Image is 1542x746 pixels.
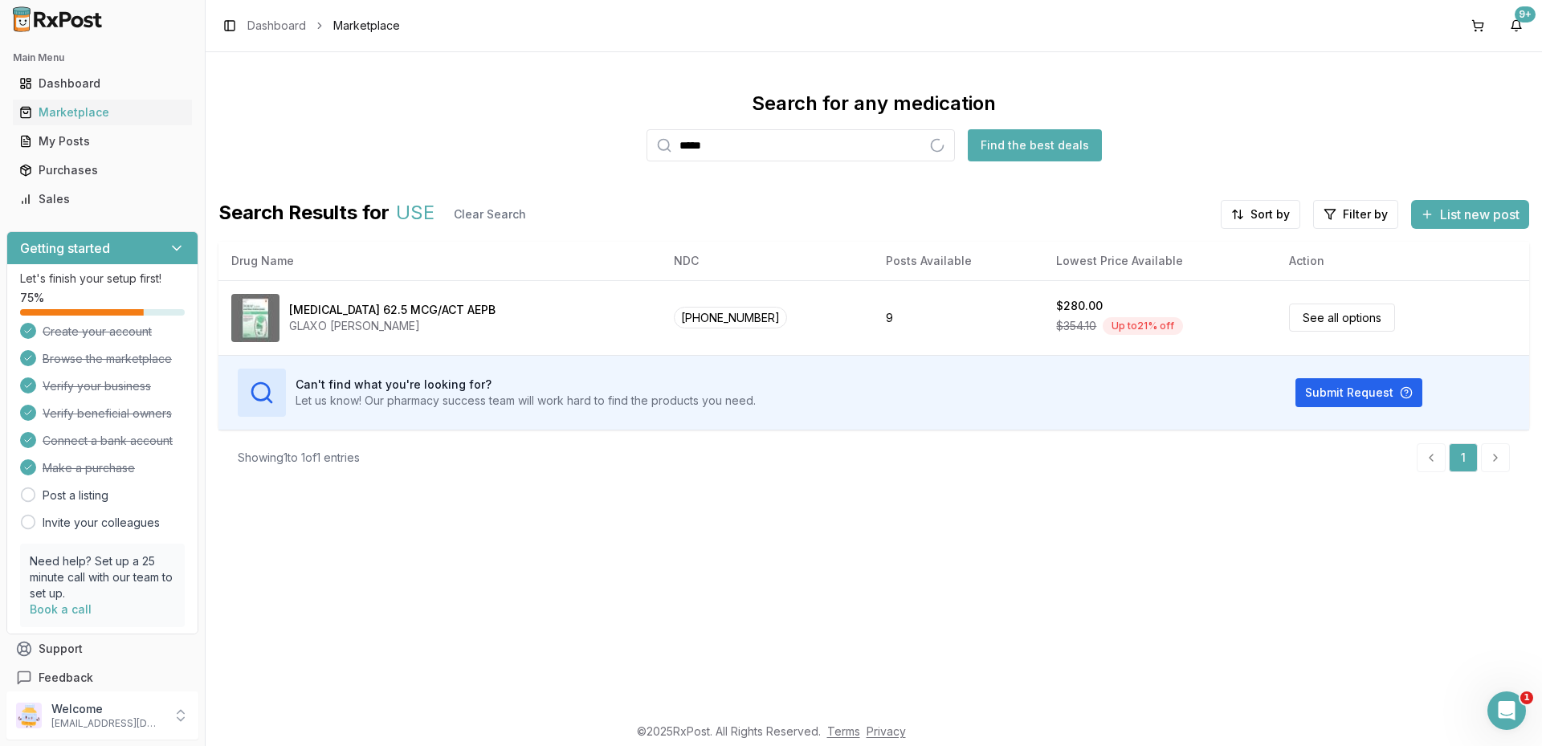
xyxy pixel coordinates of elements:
span: Create your account [43,324,152,340]
button: Support [6,634,198,663]
span: USE [396,200,434,229]
button: Feedback [6,663,198,692]
button: Dashboard [6,71,198,96]
button: Sales [6,186,198,212]
div: Sales [19,191,186,207]
a: Book a call [30,602,92,616]
nav: breadcrumb [247,18,400,34]
th: Posts Available [873,242,1043,280]
td: 9 [873,280,1043,355]
div: Showing 1 to 1 of 1 entries [238,450,360,466]
a: My Posts [13,127,192,156]
span: Verify your business [43,378,151,394]
nav: pagination [1417,443,1510,472]
button: Submit Request [1295,378,1422,407]
a: Dashboard [13,69,192,98]
span: [PHONE_NUMBER] [674,307,787,328]
div: $280.00 [1056,298,1103,314]
span: Sort by [1250,206,1290,222]
button: Sort by [1221,200,1300,229]
th: NDC [661,242,873,280]
th: Lowest Price Available [1043,242,1276,280]
div: Purchases [19,162,186,178]
button: My Posts [6,128,198,154]
h2: Main Menu [13,51,192,64]
p: Need help? Set up a 25 minute call with our team to set up. [30,553,175,601]
button: Find the best deals [968,129,1102,161]
button: 9+ [1503,13,1529,39]
button: List new post [1411,200,1529,229]
a: List new post [1411,208,1529,224]
div: [MEDICAL_DATA] 62.5 MCG/ACT AEPB [289,302,496,318]
img: User avatar [16,703,42,728]
span: Feedback [39,670,93,686]
h3: Getting started [20,238,110,258]
img: Incruse Ellipta 62.5 MCG/ACT AEPB [231,294,279,342]
span: Connect a bank account [43,433,173,449]
div: GLAXO [PERSON_NAME] [289,318,496,334]
div: Marketplace [19,104,186,120]
a: Post a listing [43,487,108,503]
span: Search Results for [218,200,390,229]
a: Invite your colleagues [43,515,160,531]
span: $354.10 [1056,318,1096,334]
span: Make a purchase [43,460,135,476]
div: 9+ [1515,6,1536,22]
p: Let us know! Our pharmacy success team will work hard to find the products you need. [296,393,756,409]
button: Filter by [1313,200,1398,229]
th: Action [1276,242,1529,280]
iframe: Intercom live chat [1487,691,1526,730]
span: Filter by [1343,206,1388,222]
button: Marketplace [6,100,198,125]
a: Purchases [13,156,192,185]
div: Search for any medication [752,91,996,116]
div: Dashboard [19,75,186,92]
div: Up to 21 % off [1103,317,1183,335]
div: My Posts [19,133,186,149]
span: 1 [1520,691,1533,704]
p: Welcome [51,701,163,717]
span: 75 % [20,290,44,306]
button: Clear Search [441,200,539,229]
a: Marketplace [13,98,192,127]
span: Browse the marketplace [43,351,172,367]
a: See all options [1289,304,1395,332]
button: Purchases [6,157,198,183]
a: 1 [1449,443,1478,472]
span: List new post [1440,205,1520,224]
h3: Can't find what you're looking for? [296,377,756,393]
img: RxPost Logo [6,6,109,32]
a: Sales [13,185,192,214]
span: Marketplace [333,18,400,34]
p: Let's finish your setup first! [20,271,185,287]
a: Dashboard [247,18,306,34]
span: Verify beneficial owners [43,406,172,422]
p: [EMAIL_ADDRESS][DOMAIN_NAME] [51,717,163,730]
th: Drug Name [218,242,661,280]
a: Privacy [867,724,906,738]
a: Terms [827,724,860,738]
